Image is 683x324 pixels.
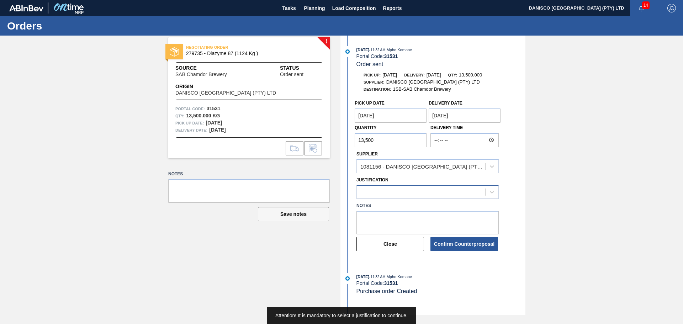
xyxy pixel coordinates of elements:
span: Purchase order Created [356,288,417,294]
span: Qty : [175,112,184,119]
span: Planning [304,4,325,12]
span: Order sent [356,61,383,67]
span: [DATE] [382,72,397,78]
span: 13,500.000 [459,72,482,78]
label: Justification [356,177,388,182]
div: Portal Code: [356,53,525,59]
strong: 31531 [384,53,398,59]
span: [DATE] [356,275,369,279]
span: - 11:32 AM [369,48,386,52]
span: [DATE] [356,48,369,52]
input: mm/dd/yyyy [429,108,501,123]
span: 279735 - Diazyme 87 (1124 Kg ) [186,51,315,56]
h1: Orders [7,22,133,30]
span: Status [280,64,323,72]
span: Reports [383,4,402,12]
span: Origin [175,83,294,90]
strong: 31531 [384,280,398,286]
span: SAB Chamdor Brewery [175,72,227,77]
button: Save notes [258,207,329,221]
label: Quantity [355,125,376,130]
span: Qty: [448,73,457,77]
button: Notifications [630,3,653,13]
span: 14 [642,1,650,9]
span: Supplier: [364,80,385,84]
span: Attention! It is mandatory to select a justification to continue. [275,313,408,318]
div: Go to Load Composition [286,141,303,155]
span: Source [175,64,248,72]
div: Inform order change [304,141,322,155]
strong: [DATE] [206,120,222,126]
span: Destination: [364,87,391,91]
span: NEGOTIATING ORDER [186,44,286,51]
span: Delivery: [404,73,424,77]
button: Close [356,237,424,251]
strong: [DATE] [209,127,226,133]
span: Portal Code: [175,105,205,112]
div: Portal Code: [356,280,525,286]
span: Delivery Date: [175,127,207,134]
div: 1081156 - DANISCO [GEOGRAPHIC_DATA] (PTY) LTD [360,163,486,169]
img: status [170,47,179,57]
span: : Mpho Komane [386,275,412,279]
label: Delivery Date [429,101,462,106]
span: DANISCO [GEOGRAPHIC_DATA] (PTY) LTD [175,90,276,96]
span: Load Composition [332,4,376,12]
strong: 13,500.000 KG [186,113,220,118]
span: : Mpho Komane [386,48,412,52]
span: - 11:32 AM [369,275,386,279]
label: Notes [356,201,499,211]
img: TNhmsLtSVTkK8tSr43FrP2fwEKptu5GPRR3wAAAABJRU5ErkJggg== [9,5,43,11]
label: Delivery Time [430,123,499,133]
img: atual [345,49,350,54]
label: Notes [168,169,330,179]
span: Pick up Date: [175,119,204,127]
span: Order sent [280,72,303,77]
span: DANISCO [GEOGRAPHIC_DATA] (PTY) LTD [386,79,480,85]
span: [DATE] [427,72,441,78]
input: mm/dd/yyyy [355,108,427,123]
span: Pick up: [364,73,381,77]
img: atual [345,276,350,281]
label: Supplier [356,152,378,156]
label: Pick up Date [355,101,385,106]
button: Confirm Counterproposal [430,237,498,251]
span: Tasks [281,4,297,12]
strong: 31531 [207,106,221,111]
img: Logout [667,4,676,12]
span: 1SB-SAB Chamdor Brewery [393,86,451,92]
